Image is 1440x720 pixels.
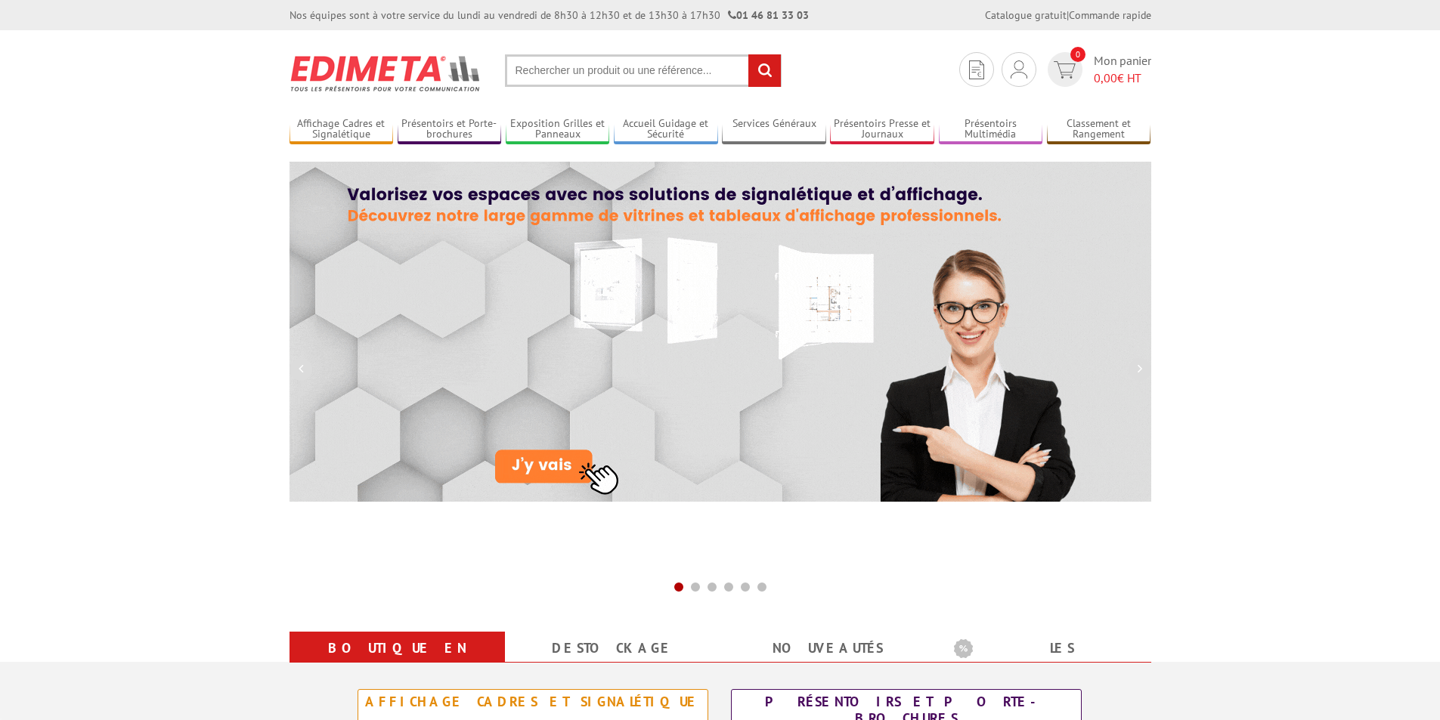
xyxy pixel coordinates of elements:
a: Accueil Guidage et Sécurité [614,117,718,142]
a: Exposition Grilles et Panneaux [506,117,610,142]
a: Boutique en ligne [308,635,487,689]
span: € HT [1094,70,1151,87]
a: Commande rapide [1069,8,1151,22]
a: Les promotions [954,635,1133,689]
img: devis rapide [969,60,984,79]
a: devis rapide 0 Mon panier 0,00€ HT [1044,52,1151,87]
div: Affichage Cadres et Signalétique [362,694,704,710]
input: rechercher [748,54,781,87]
img: devis rapide [1054,61,1076,79]
a: Présentoirs Presse et Journaux [830,117,934,142]
a: Services Généraux [722,117,826,142]
span: Mon panier [1094,52,1151,87]
a: Catalogue gratuit [985,8,1067,22]
div: | [985,8,1151,23]
a: Destockage [523,635,702,662]
img: devis rapide [1011,60,1027,79]
a: nouveautés [739,635,918,662]
strong: 01 46 81 33 03 [728,8,809,22]
span: 0 [1070,47,1085,62]
a: Présentoirs et Porte-brochures [398,117,502,142]
b: Les promotions [954,635,1143,665]
a: Affichage Cadres et Signalétique [290,117,394,142]
input: Rechercher un produit ou une référence... [505,54,782,87]
a: Présentoirs Multimédia [939,117,1043,142]
div: Nos équipes sont à votre service du lundi au vendredi de 8h30 à 12h30 et de 13h30 à 17h30 [290,8,809,23]
span: 0,00 [1094,70,1117,85]
img: Présentoir, panneau, stand - Edimeta - PLV, affichage, mobilier bureau, entreprise [290,45,482,101]
a: Classement et Rangement [1047,117,1151,142]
